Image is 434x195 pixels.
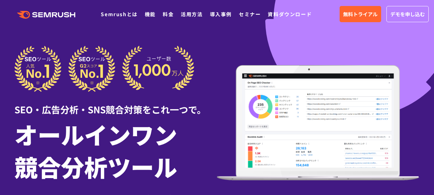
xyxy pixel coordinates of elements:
span: デモを申し込む [390,10,425,18]
a: 機能 [145,11,156,18]
div: SEO・広告分析・SNS競合対策をこれ一つで。 [14,92,217,116]
a: 資料ダウンロード [268,11,312,18]
a: セミナー [239,11,261,18]
a: 活用方法 [181,11,203,18]
span: 無料トライアル [343,10,378,18]
a: Semrushとは [101,11,137,18]
a: 無料トライアル [340,6,381,22]
a: 料金 [163,11,174,18]
a: デモを申し込む [386,6,429,22]
a: 導入事例 [210,11,232,18]
h1: オールインワン 競合分析ツール [14,118,217,183]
